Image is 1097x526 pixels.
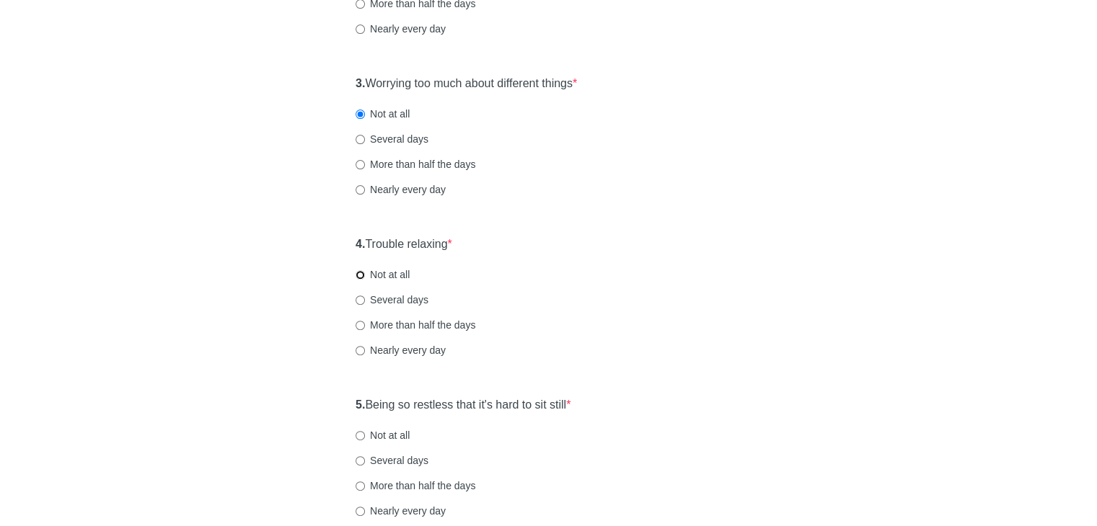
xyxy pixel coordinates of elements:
label: Not at all [356,267,410,282]
strong: 5. [356,398,365,411]
label: Several days [356,453,428,468]
label: Nearly every day [356,22,446,36]
input: Several days [356,295,365,305]
input: Nearly every day [356,24,365,34]
label: Nearly every day [356,182,446,197]
input: Nearly every day [356,185,365,195]
input: Several days [356,456,365,465]
label: More than half the days [356,478,475,493]
input: More than half the days [356,481,365,491]
label: Several days [356,293,428,307]
input: More than half the days [356,321,365,330]
input: Not at all [356,270,365,280]
input: Not at all [356,431,365,440]
input: Not at all [356,110,365,119]
input: Several days [356,135,365,144]
label: Nearly every day [356,504,446,518]
input: More than half the days [356,160,365,169]
label: Not at all [356,107,410,121]
strong: 3. [356,77,365,89]
label: Not at all [356,428,410,442]
label: Several days [356,132,428,146]
label: Worrying too much about different things [356,76,577,92]
label: More than half the days [356,318,475,332]
strong: 4. [356,238,365,250]
label: Trouble relaxing [356,236,452,253]
label: More than half the days [356,157,475,171]
input: Nearly every day [356,507,365,516]
label: Being so restless that it's hard to sit still [356,397,570,414]
input: Nearly every day [356,346,365,355]
label: Nearly every day [356,343,446,357]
